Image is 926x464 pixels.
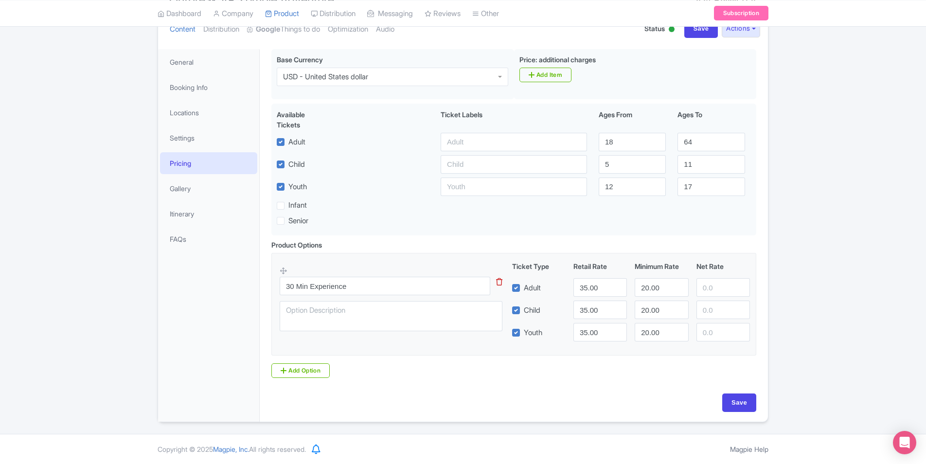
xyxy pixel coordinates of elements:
[441,133,587,151] input: Adult
[213,445,249,453] span: Magpie, Inc.
[288,159,305,170] label: Child
[288,137,305,148] label: Adult
[684,19,718,38] input: Save
[160,228,257,250] a: FAQs
[376,14,394,45] a: Audio
[573,323,627,341] input: 0.0
[714,6,768,20] a: Subscription
[271,363,330,378] a: Add Option
[524,283,541,294] label: Adult
[160,203,257,225] a: Itinerary
[256,24,280,35] strong: Google
[277,109,329,130] div: Available Tickets
[288,215,308,227] label: Senior
[631,261,692,271] div: Minimum Rate
[593,109,672,130] div: Ages From
[441,155,587,174] input: Child
[160,178,257,199] a: Gallery
[635,323,688,341] input: 0.0
[508,261,570,271] div: Ticket Type
[160,127,257,149] a: Settings
[730,445,768,453] a: Magpie Help
[635,278,688,297] input: 0.0
[573,278,627,297] input: 0.0
[160,51,257,73] a: General
[160,76,257,98] a: Booking Info
[441,178,587,196] input: Youth
[667,22,677,37] div: Active
[644,23,665,34] span: Status
[160,102,257,124] a: Locations
[893,431,916,454] div: Open Intercom Messenger
[247,14,320,45] a: GoogleThings to do
[524,327,542,339] label: Youth
[170,14,196,45] a: Content
[271,240,322,250] div: Product Options
[524,305,540,316] label: Child
[152,444,312,454] div: Copyright © 2025 All rights reserved.
[696,278,750,297] input: 0.0
[203,14,239,45] a: Distribution
[573,301,627,319] input: 0.0
[693,261,754,271] div: Net Rate
[328,14,368,45] a: Optimization
[696,323,750,341] input: 0.0
[288,181,307,193] label: Youth
[280,277,490,295] input: Option Name
[277,55,323,64] span: Base Currency
[288,200,307,211] label: Infant
[635,301,688,319] input: 0.0
[519,68,571,82] a: Add Item
[283,72,368,81] div: USD - United States dollar
[672,109,750,130] div: Ages To
[696,301,750,319] input: 0.0
[570,261,631,271] div: Retail Rate
[722,393,756,412] input: Save
[435,109,593,130] div: Ticket Labels
[160,152,257,174] a: Pricing
[519,54,596,65] label: Price: additional charges
[722,19,760,37] button: Actions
